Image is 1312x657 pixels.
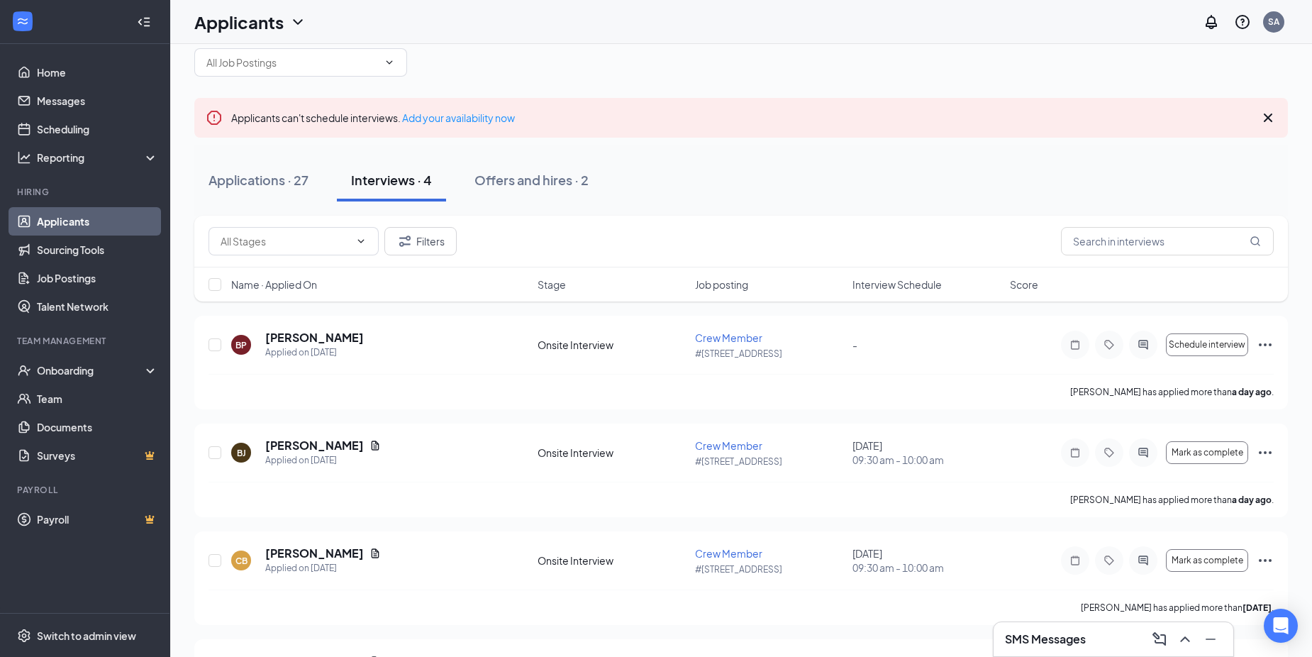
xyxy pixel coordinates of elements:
a: Job Postings [37,264,158,292]
span: Mark as complete [1172,556,1243,565]
p: #[STREET_ADDRESS] [695,348,844,360]
svg: Filter [396,233,413,250]
button: ChevronUp [1174,628,1196,651]
svg: Error [206,109,223,126]
div: Applied on [DATE] [265,561,381,575]
p: #[STREET_ADDRESS] [695,456,844,468]
svg: Ellipses [1257,444,1274,461]
svg: Ellipses [1257,336,1274,353]
p: [PERSON_NAME] has applied more than . [1070,386,1274,398]
svg: Tag [1101,447,1118,458]
svg: Analysis [17,150,31,165]
span: Mark as complete [1172,448,1243,458]
span: Applicants can't schedule interviews. [231,111,515,124]
a: Scheduling [37,115,158,143]
svg: ActiveChat [1135,555,1152,566]
b: a day ago [1232,495,1272,505]
div: Open Intercom Messenger [1264,609,1298,643]
a: Documents [37,413,158,441]
div: Onsite Interview [538,446,686,460]
a: Messages [37,87,158,115]
div: Applications · 27 [209,171,308,189]
span: Stage [538,277,566,292]
h5: [PERSON_NAME] [265,330,364,346]
a: Team [37,385,158,413]
svg: ComposeMessage [1151,631,1168,648]
svg: MagnifyingGlass [1250,236,1261,247]
button: Filter Filters [384,227,457,255]
button: Mark as complete [1166,441,1248,464]
svg: QuestionInfo [1234,13,1251,31]
h1: Applicants [194,10,284,34]
svg: ActiveChat [1135,447,1152,458]
span: Interview Schedule [852,277,942,292]
a: SurveysCrown [37,441,158,470]
span: - [852,338,857,351]
div: Applied on [DATE] [265,346,364,360]
svg: Notifications [1203,13,1220,31]
svg: Note [1067,555,1084,566]
p: #[STREET_ADDRESS] [695,563,844,575]
div: Team Management [17,335,155,347]
h5: [PERSON_NAME] [265,546,364,561]
svg: Note [1067,447,1084,458]
button: ComposeMessage [1148,628,1171,651]
input: All Job Postings [206,55,378,70]
a: PayrollCrown [37,505,158,534]
span: Score [1010,277,1038,292]
input: Search in interviews [1061,227,1274,255]
b: a day ago [1232,387,1272,397]
svg: Tag [1101,339,1118,350]
svg: ChevronDown [355,236,367,247]
span: Name · Applied On [231,277,317,292]
svg: Note [1067,339,1084,350]
svg: Cross [1260,109,1277,126]
svg: ActiveChat [1135,339,1152,350]
svg: Minimize [1202,631,1219,648]
a: Talent Network [37,292,158,321]
button: Minimize [1199,628,1222,651]
svg: ChevronDown [289,13,306,31]
svg: UserCheck [17,363,31,377]
svg: Document [369,440,381,451]
button: Mark as complete [1166,549,1248,572]
svg: Ellipses [1257,552,1274,569]
div: Onboarding [37,363,146,377]
div: Interviews · 4 [351,171,432,189]
button: Schedule interview [1166,333,1248,356]
div: CB [235,555,248,567]
span: Crew Member [695,439,762,452]
svg: ChevronDown [384,57,395,68]
span: Schedule interview [1169,340,1245,350]
div: [DATE] [852,438,1001,467]
h5: [PERSON_NAME] [265,438,364,453]
span: Crew Member [695,547,762,560]
span: 09:30 am - 10:00 am [852,453,1001,467]
svg: Settings [17,629,31,643]
a: Sourcing Tools [37,236,158,264]
svg: ChevronUp [1177,631,1194,648]
svg: WorkstreamLogo [16,14,30,28]
span: 09:30 am - 10:00 am [852,561,1001,575]
a: Applicants [37,207,158,236]
div: Onsite Interview [538,338,686,352]
div: Payroll [17,484,155,496]
div: Onsite Interview [538,553,686,568]
div: Switch to admin view [37,629,136,643]
b: [DATE] [1242,602,1272,613]
div: BP [235,339,247,351]
span: Job posting [695,277,748,292]
div: Reporting [37,150,159,165]
div: BJ [237,447,246,459]
a: Add your availability now [402,111,515,124]
div: Hiring [17,186,155,198]
svg: Tag [1101,555,1118,566]
p: [PERSON_NAME] has applied more than . [1081,602,1274,614]
p: [PERSON_NAME] has applied more than . [1070,494,1274,506]
h3: SMS Messages [1005,631,1086,647]
input: All Stages [221,233,350,249]
a: Home [37,58,158,87]
div: Offers and hires · 2 [474,171,589,189]
div: Applied on [DATE] [265,453,381,468]
div: [DATE] [852,546,1001,575]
